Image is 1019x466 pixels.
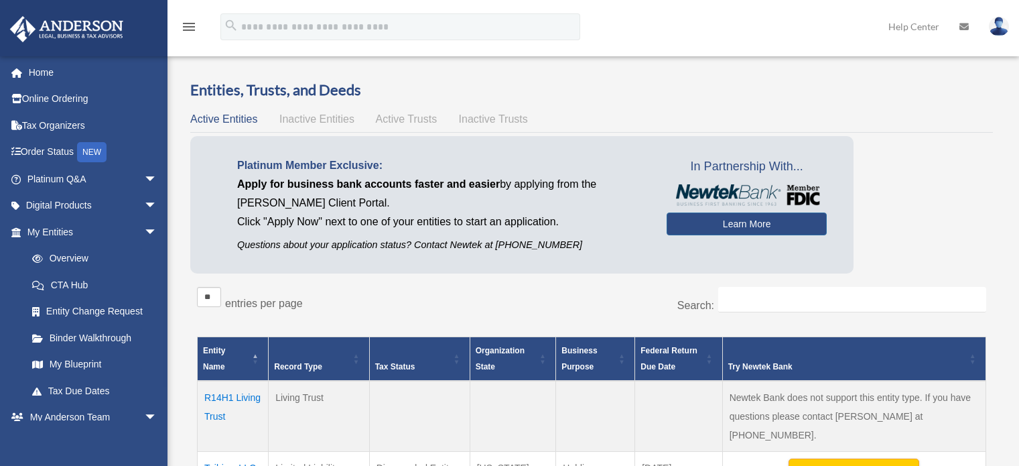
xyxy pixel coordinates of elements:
th: Tax Status: Activate to sort [369,337,470,381]
th: Record Type: Activate to sort [269,337,369,381]
a: My Blueprint [19,351,171,378]
label: entries per page [225,298,303,309]
img: Anderson Advisors Platinum Portal [6,16,127,42]
th: Business Purpose: Activate to sort [556,337,635,381]
i: search [224,18,239,33]
a: Binder Walkthrough [19,325,171,351]
a: My Anderson Teamarrow_drop_down [9,404,178,431]
th: Entity Name: Activate to invert sorting [198,337,269,381]
p: Questions about your application status? Contact Newtek at [PHONE_NUMBER] [237,237,647,253]
th: Try Newtek Bank : Activate to sort [722,337,986,381]
span: arrow_drop_down [144,219,171,246]
p: Click "Apply Now" next to one of your entities to start an application. [237,213,647,231]
a: My Entitiesarrow_drop_down [9,219,171,245]
a: Tax Organizers [9,112,178,139]
i: menu [181,19,197,35]
p: Platinum Member Exclusive: [237,156,647,175]
td: Living Trust [269,381,369,452]
label: Search: [677,300,714,311]
a: Learn More [667,213,827,235]
span: arrow_drop_down [144,404,171,432]
span: Inactive Entities [279,113,354,125]
span: Tax Status [375,362,415,371]
img: NewtekBankLogoSM.png [673,184,820,206]
div: NEW [77,142,107,162]
span: In Partnership With... [667,156,827,178]
span: Entity Name [203,346,225,371]
span: Organization State [476,346,525,371]
th: Federal Return Due Date: Activate to sort [635,337,722,381]
img: User Pic [989,17,1009,36]
a: Order StatusNEW [9,139,178,166]
span: Apply for business bank accounts faster and easier [237,178,500,190]
a: Digital Productsarrow_drop_down [9,192,178,219]
a: CTA Hub [19,272,171,298]
span: Business Purpose [561,346,597,371]
span: Active Trusts [376,113,437,125]
a: Home [9,59,178,86]
div: Try Newtek Bank [728,359,965,375]
span: Active Entities [190,113,257,125]
a: Overview [19,245,164,272]
a: Tax Due Dates [19,377,171,404]
span: Federal Return Due Date [640,346,697,371]
span: Inactive Trusts [459,113,528,125]
span: arrow_drop_down [144,166,171,193]
h3: Entities, Trusts, and Deeds [190,80,993,101]
span: arrow_drop_down [144,192,171,220]
a: Platinum Q&Aarrow_drop_down [9,166,178,192]
span: Record Type [274,362,322,371]
p: by applying from the [PERSON_NAME] Client Portal. [237,175,647,213]
a: Online Ordering [9,86,178,113]
td: Newtek Bank does not support this entity type. If you have questions please contact [PERSON_NAME]... [722,381,986,452]
td: R14H1 Living Trust [198,381,269,452]
a: Entity Change Request [19,298,171,325]
a: menu [181,23,197,35]
th: Organization State: Activate to sort [470,337,556,381]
